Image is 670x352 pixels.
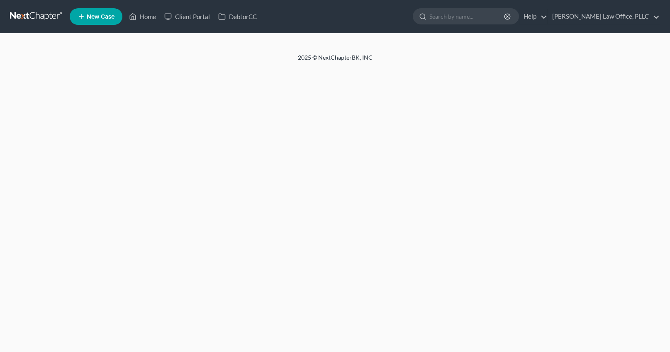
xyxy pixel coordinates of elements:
a: Client Portal [160,9,214,24]
a: Home [125,9,160,24]
a: Help [519,9,547,24]
a: [PERSON_NAME] Law Office, PLLC [548,9,660,24]
div: 2025 © NextChapterBK, INC [99,53,572,68]
span: New Case [87,14,115,20]
input: Search by name... [429,9,505,24]
a: DebtorCC [214,9,261,24]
